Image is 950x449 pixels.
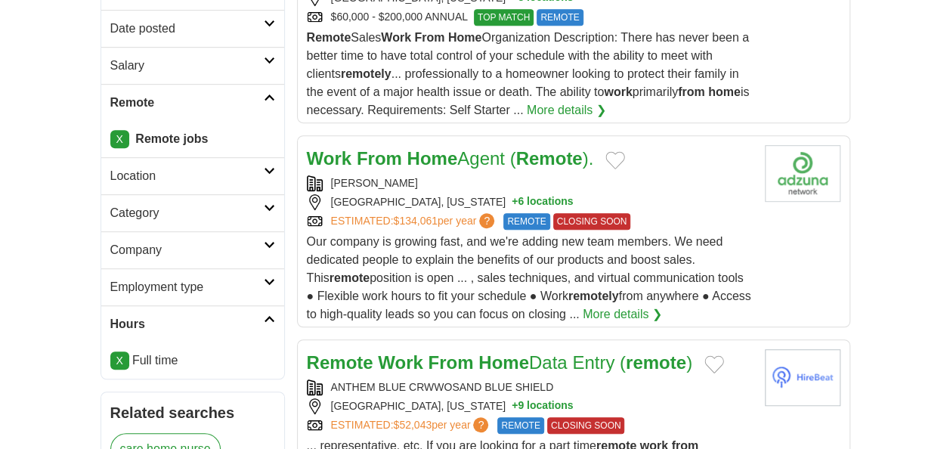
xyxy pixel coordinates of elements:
[101,47,284,84] a: Salary
[474,9,534,26] span: TOP MATCH
[110,57,264,75] h2: Salary
[678,85,705,98] strong: from
[307,379,753,395] div: ANTHEM BLUE CRWWOSAND BLUE SHIELD
[307,194,753,210] div: [GEOGRAPHIC_DATA], [US_STATE]
[553,213,631,230] span: CLOSING SOON
[307,398,753,414] div: [GEOGRAPHIC_DATA], [US_STATE]
[110,204,264,222] h2: Category
[414,31,444,44] strong: From
[101,231,284,268] a: Company
[307,352,692,373] a: Remote Work From HomeData Entry (remote)
[357,148,402,169] strong: From
[512,398,518,414] span: +
[604,85,632,98] strong: work
[341,67,391,80] strong: remotely
[605,151,625,169] button: Add to favorite jobs
[101,268,284,305] a: Employment type
[307,148,594,169] a: Work From HomeAgent (Remote).
[101,194,284,231] a: Category
[378,352,423,373] strong: Work
[537,9,583,26] span: REMOTE
[704,355,724,373] button: Add to favorite jobs
[583,305,662,324] a: More details ❯
[527,101,606,119] a: More details ❯
[765,145,840,202] img: Company logo
[708,85,741,98] strong: home
[101,10,284,47] a: Date posted
[110,315,264,333] h2: Hours
[479,213,494,228] span: ?
[110,351,275,370] li: Full time
[110,241,264,259] h2: Company
[516,148,583,169] strong: Remote
[393,215,437,227] span: $134,061
[497,417,543,434] span: REMOTE
[110,351,129,370] a: X
[110,130,129,148] a: X
[331,417,492,434] a: ESTIMATED:$52,043per year?
[307,175,753,191] div: [PERSON_NAME]
[110,278,264,296] h2: Employment type
[626,352,686,373] strong: remote
[110,94,264,112] h2: Remote
[407,148,457,169] strong: Home
[428,352,473,373] strong: From
[503,213,549,230] span: REMOTE
[478,352,529,373] strong: Home
[547,417,625,434] span: CLOSING SOON
[765,349,840,406] img: Company logo
[448,31,481,44] strong: Home
[110,20,264,38] h2: Date posted
[512,194,573,210] button: +6 locations
[393,419,432,431] span: $52,043
[381,31,411,44] strong: Work
[512,398,573,414] button: +9 locations
[568,290,619,302] strong: remotely
[307,9,753,26] div: $60,000 - $200,000 ANNUAL
[307,352,373,373] strong: Remote
[307,235,751,320] span: Our company is growing fast, and we're adding new team members. We need dedicated people to expla...
[307,31,351,44] strong: Remote
[330,271,370,284] strong: remote
[101,157,284,194] a: Location
[307,31,750,116] span: Sales Organization Description: There has never been a better time to have total control of your ...
[307,148,352,169] strong: Work
[101,84,284,121] a: Remote
[135,132,208,145] strong: Remote jobs
[110,401,275,424] h2: Related searches
[473,417,488,432] span: ?
[110,167,264,185] h2: Location
[331,213,498,230] a: ESTIMATED:$134,061per year?
[101,305,284,342] a: Hours
[512,194,518,210] span: +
